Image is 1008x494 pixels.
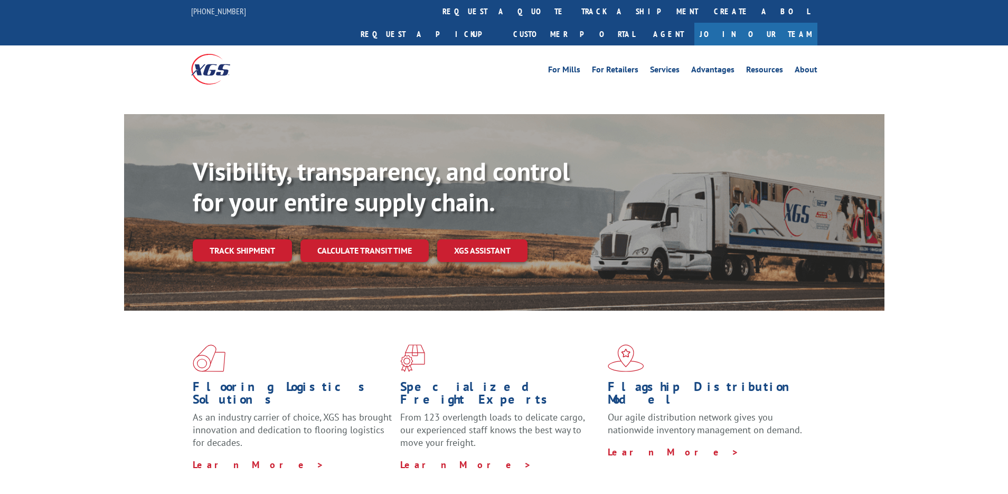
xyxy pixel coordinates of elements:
h1: Flooring Logistics Solutions [193,380,392,411]
p: From 123 overlength loads to delicate cargo, our experienced staff knows the best way to move you... [400,411,600,458]
a: Advantages [691,66,734,77]
a: Request a pickup [353,23,505,45]
img: xgs-icon-total-supply-chain-intelligence-red [193,344,225,372]
a: About [795,66,817,77]
a: Learn More > [608,446,739,458]
a: Learn More > [193,459,324,471]
a: Agent [643,23,694,45]
a: Services [650,66,680,77]
span: As an industry carrier of choice, XGS has brought innovation and dedication to flooring logistics... [193,411,392,449]
a: For Mills [548,66,580,77]
h1: Flagship Distribution Model [608,380,807,411]
a: Learn More > [400,459,532,471]
a: Join Our Team [694,23,817,45]
span: Our agile distribution network gives you nationwide inventory management on demand. [608,411,802,436]
a: Resources [746,66,783,77]
a: For Retailers [592,66,638,77]
a: Customer Portal [505,23,643,45]
a: Calculate transit time [300,239,429,262]
img: xgs-icon-flagship-distribution-model-red [608,344,644,372]
h1: Specialized Freight Experts [400,380,600,411]
a: [PHONE_NUMBER] [191,6,246,16]
a: XGS ASSISTANT [437,239,527,262]
img: xgs-icon-focused-on-flooring-red [400,344,425,372]
a: Track shipment [193,239,292,262]
b: Visibility, transparency, and control for your entire supply chain. [193,155,570,218]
